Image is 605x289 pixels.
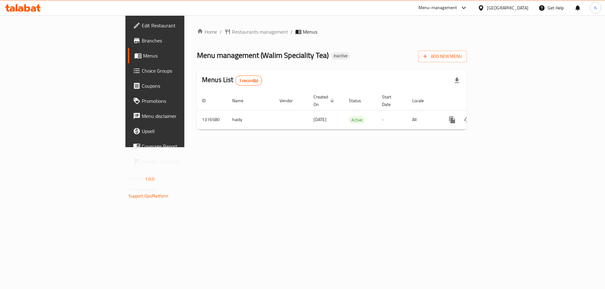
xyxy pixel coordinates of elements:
[235,78,262,84] span: 1 record(s)
[128,18,227,33] a: Edit Restaurant
[128,63,227,78] a: Choice Groups
[128,108,227,124] a: Menu disclaimer
[128,93,227,108] a: Promotions
[418,51,467,62] button: Add New Menu
[142,112,222,120] span: Menu disclaimer
[202,75,262,86] h2: Menus List
[128,139,227,154] a: Coverage Report
[145,175,155,183] span: 1.0.0
[418,4,457,12] div: Menu-management
[460,112,475,127] button: Change Status
[128,33,227,48] a: Branches
[331,52,350,60] div: Inactive
[128,154,227,169] a: Grocery Checklist
[232,97,251,104] span: Name
[129,175,144,183] span: Version:
[142,127,222,135] span: Upsell
[142,97,222,105] span: Promotions
[235,75,262,86] div: Total records count
[197,48,329,62] span: Menu management ( Walim Speciality Tea )
[407,110,440,129] td: All
[142,37,222,44] span: Branches
[303,28,317,36] span: Menus
[128,78,227,93] a: Coupons
[349,97,369,104] span: Status
[291,28,293,36] li: /
[142,158,222,165] span: Grocery Checklist
[377,110,407,129] td: -
[412,97,432,104] span: Locale
[440,91,510,110] th: Actions
[197,28,467,36] nav: breadcrumb
[128,124,227,139] a: Upsell
[349,116,365,124] div: Active
[349,116,365,124] span: Active
[129,192,169,200] a: Support.OpsPlatform
[142,82,222,90] span: Coupons
[594,4,597,11] span: h
[487,4,528,11] div: [GEOGRAPHIC_DATA]
[227,110,274,129] td: haidy
[143,52,222,59] span: Menus
[142,142,222,150] span: Coverage Report
[382,93,400,108] span: Start Date
[445,112,460,127] button: more
[423,53,462,60] span: Add New Menu
[142,22,222,29] span: Edit Restaurant
[202,97,214,104] span: ID
[197,91,510,130] table: enhanced table
[224,28,288,36] a: Restaurants management
[232,28,288,36] span: Restaurants management
[449,73,464,88] div: Export file
[314,93,336,108] span: Created On
[142,67,222,75] span: Choice Groups
[129,186,158,194] span: Get support on:
[331,53,350,58] span: Inactive
[279,97,301,104] span: Vendor
[128,48,227,63] a: Menus
[314,115,326,124] span: [DATE]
